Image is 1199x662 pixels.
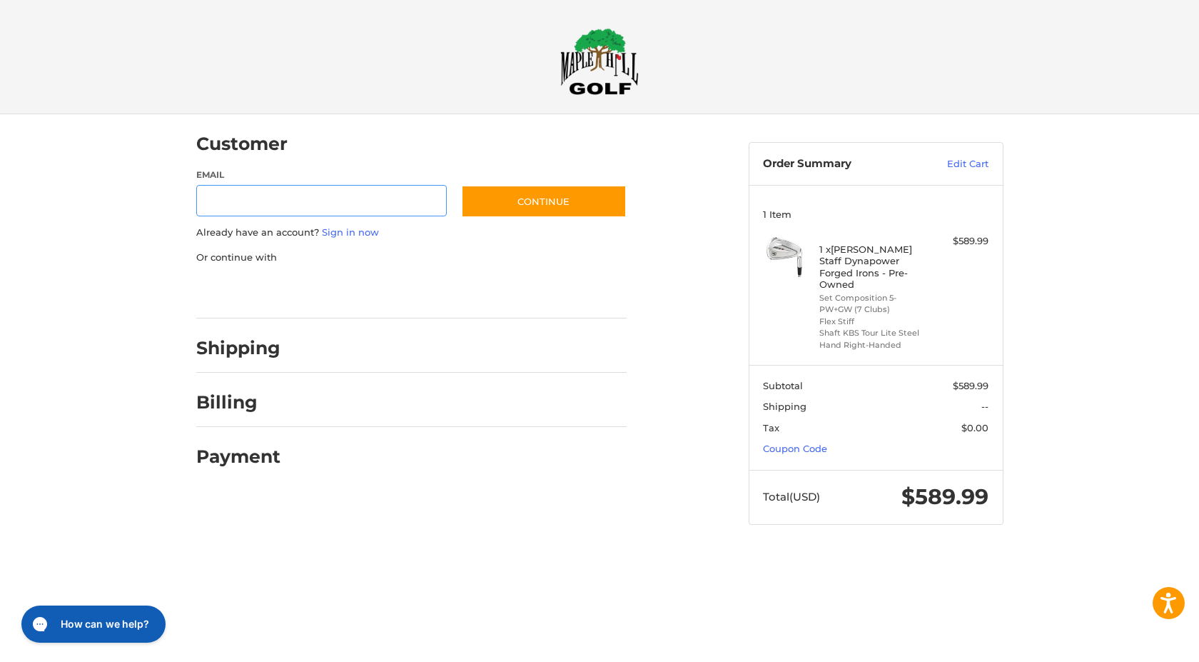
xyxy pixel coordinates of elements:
div: $589.99 [932,234,988,249]
h2: Billing [196,391,280,413]
span: $589.99 [953,380,988,391]
iframe: Google Customer Reviews [1081,623,1199,662]
li: Flex Stiff [819,316,929,328]
span: Shipping [763,401,806,412]
h2: Payment [196,446,280,468]
li: Hand Right-Handed [819,339,929,351]
li: Shaft KBS Tour Lite Steel [819,327,929,339]
label: Email [196,169,447,181]
h2: Customer [196,133,288,155]
a: Coupon Code [763,443,827,454]
li: Set Composition 5-PW+GW (7 Clubs) [819,292,929,316]
span: Subtotal [763,380,803,391]
h2: Shipping [196,337,280,359]
iframe: PayPal-paylater [313,279,420,304]
h4: 1 x [PERSON_NAME] Staff Dynapower Forged Irons - Pre-Owned [819,244,929,290]
span: $0.00 [961,422,988,433]
img: Maple Hill Golf [560,28,639,95]
span: Tax [763,422,779,433]
p: Or continue with [196,251,627,265]
a: Edit Cart [916,157,988,171]
h3: Order Summary [763,157,916,171]
p: Already have an account? [196,226,627,240]
span: Total (USD) [763,490,820,503]
iframe: PayPal-venmo [433,279,540,304]
span: $589.99 [901,483,988,510]
iframe: Gorgias live chat messenger [14,601,170,648]
a: Sign in now [322,226,379,238]
span: -- [981,401,988,412]
button: Continue [461,185,627,218]
h3: 1 Item [763,209,988,220]
iframe: PayPal-paypal [191,279,298,304]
